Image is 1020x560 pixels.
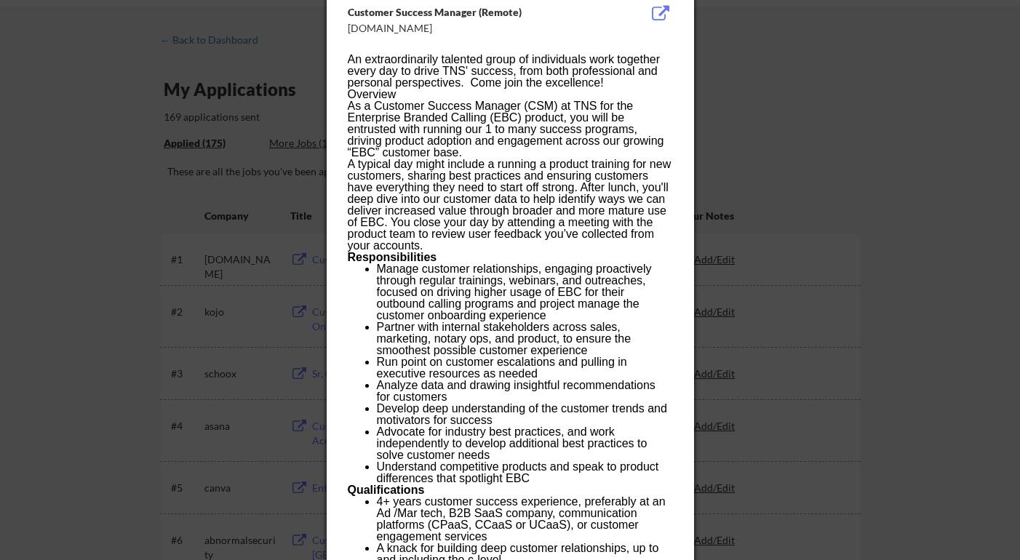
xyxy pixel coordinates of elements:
[348,251,437,263] b: Responsibilities
[377,425,648,461] span: Advocate for industry best practices, and work independently to develop additional best practices...
[348,5,599,20] div: Customer Success Manager (Remote)
[377,402,667,426] span: Develop deep understanding of the customer trends and motivators for success
[348,54,672,89] p: An extraordinarily talented group of individuals work together every day to drive TNS' success, f...
[377,460,659,484] span: Understand competitive products and speak to product differences that spotlight EBC
[377,321,631,356] span: Partner with internal stakeholders across sales, marketing, notary ops, and product, to ensure th...
[377,379,656,403] span: Analyze data and drawing insightful recommendations for customers
[348,21,599,36] div: [DOMAIN_NAME]
[377,356,627,380] span: Run point on customer escalations and pulling in executive resources as needed
[377,495,666,543] span: 4+ years customer success experience, preferably at an Ad /Mar tech, B2B SaaS company, communicat...
[377,263,652,321] span: Manage customer relationships, engaging proactively through regular trainings, webinars, and outr...
[348,484,425,496] b: Qualifications
[348,89,672,100] h2: Overview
